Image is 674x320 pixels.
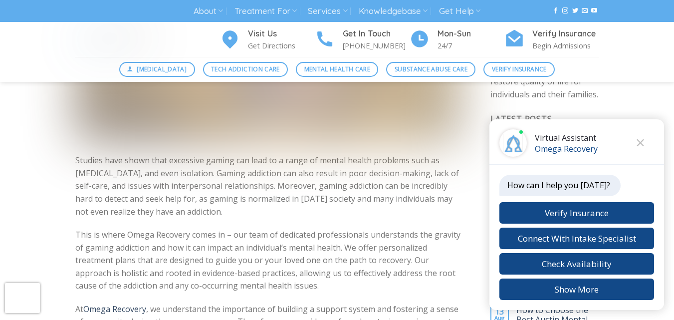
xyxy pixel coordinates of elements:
[572,7,578,14] a: Follow on Twitter
[234,2,297,20] a: Treatment For
[386,62,475,77] a: Substance Abuse Care
[582,7,588,14] a: Send us an email
[315,27,410,52] a: Get In Touch [PHONE_NUMBER]
[5,283,40,313] iframe: reCAPTCHA
[75,229,461,293] p: This is where Omega Recovery comes in – our team of dedicated professionals understands the gravi...
[438,27,504,40] h4: Mon-Sun
[504,27,599,52] a: Verify Insurance Begin Admissions
[75,22,163,57] img: Omega Recovery
[220,27,315,52] a: Visit Us Get Directions
[211,64,280,74] span: Tech Addiction Care
[194,2,223,20] a: About
[119,62,195,77] a: [MEDICAL_DATA]
[304,64,370,74] span: Mental Health Care
[439,2,480,20] a: Get Help
[343,27,410,40] h4: Get In Touch
[438,40,504,51] p: 24/7
[248,27,315,40] h4: Visit Us
[492,64,547,74] span: Verify Insurance
[137,64,187,74] span: [MEDICAL_DATA]
[532,40,599,51] p: Begin Admissions
[83,304,146,315] a: Omega Recovery
[562,7,568,14] a: Follow on Instagram
[591,7,597,14] a: Follow on YouTube
[553,7,559,14] a: Follow on Facebook
[248,40,315,51] p: Get Directions
[483,62,555,77] a: Verify Insurance
[75,154,461,218] p: Studies have shown that excessive gaming can lead to a range of mental health problems such as [M...
[490,113,552,124] span: Latest Posts
[308,2,347,20] a: Services
[296,62,378,77] a: Mental Health Care
[343,40,410,51] p: [PHONE_NUMBER]
[395,64,467,74] span: Substance Abuse Care
[359,2,428,20] a: Knowledgebase
[532,27,599,40] h4: Verify Insurance
[203,62,288,77] a: Tech Addiction Care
